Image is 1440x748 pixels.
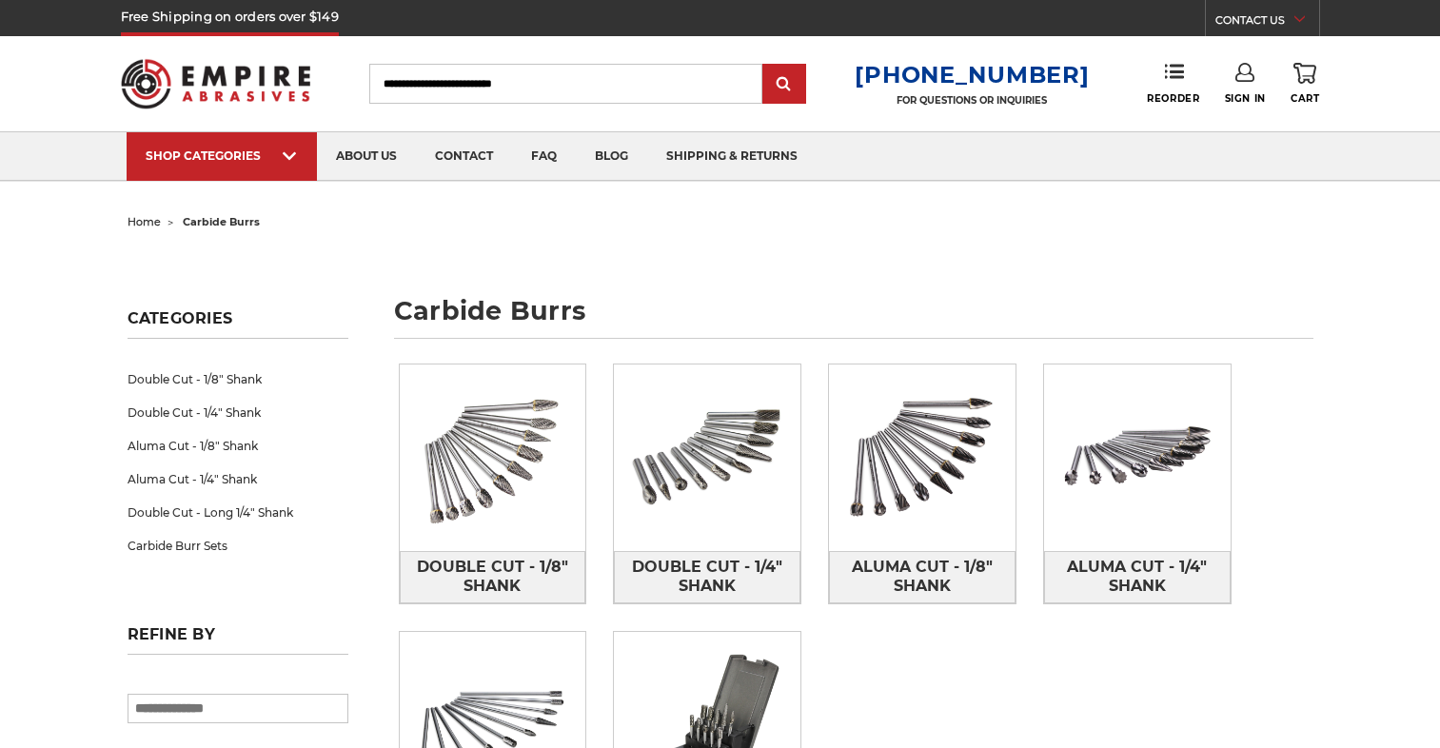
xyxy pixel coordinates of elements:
[416,132,512,181] a: contact
[1044,364,1231,551] img: Aluma Cut - 1/4" Shank
[1147,63,1199,104] a: Reorder
[394,298,1313,339] h1: carbide burrs
[400,364,586,551] img: Double Cut - 1/8" Shank
[1045,551,1230,602] span: Aluma Cut - 1/4" Shank
[400,551,586,603] a: Double Cut - 1/8" Shank
[1044,551,1231,603] a: Aluma Cut - 1/4" Shank
[128,496,348,529] a: Double Cut - Long 1/4" Shank
[830,551,1015,602] span: Aluma Cut - 1/8" Shank
[183,215,260,228] span: carbide burrs
[855,61,1089,89] a: [PHONE_NUMBER]
[128,463,348,496] a: Aluma Cut - 1/4" Shank
[1291,92,1319,105] span: Cart
[401,551,585,602] span: Double Cut - 1/8" Shank
[855,94,1089,107] p: FOR QUESTIONS OR INQUIRIES
[512,132,576,181] a: faq
[128,429,348,463] a: Aluma Cut - 1/8" Shank
[647,132,817,181] a: shipping & returns
[317,132,416,181] a: about us
[829,364,1016,551] img: Aluma Cut - 1/8" Shank
[128,396,348,429] a: Double Cut - 1/4" Shank
[128,363,348,396] a: Double Cut - 1/8" Shank
[576,132,647,181] a: blog
[614,551,800,603] a: Double Cut - 1/4" Shank
[615,551,799,602] span: Double Cut - 1/4" Shank
[128,529,348,562] a: Carbide Burr Sets
[1291,63,1319,105] a: Cart
[1147,92,1199,105] span: Reorder
[128,625,348,655] h5: Refine by
[1225,92,1266,105] span: Sign In
[765,66,803,104] input: Submit
[829,551,1016,603] a: Aluma Cut - 1/8" Shank
[146,148,298,163] div: SHOP CATEGORIES
[121,47,311,121] img: Empire Abrasives
[128,215,161,228] a: home
[1215,10,1319,36] a: CONTACT US
[614,364,800,551] img: Double Cut - 1/4" Shank
[128,309,348,339] h5: Categories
